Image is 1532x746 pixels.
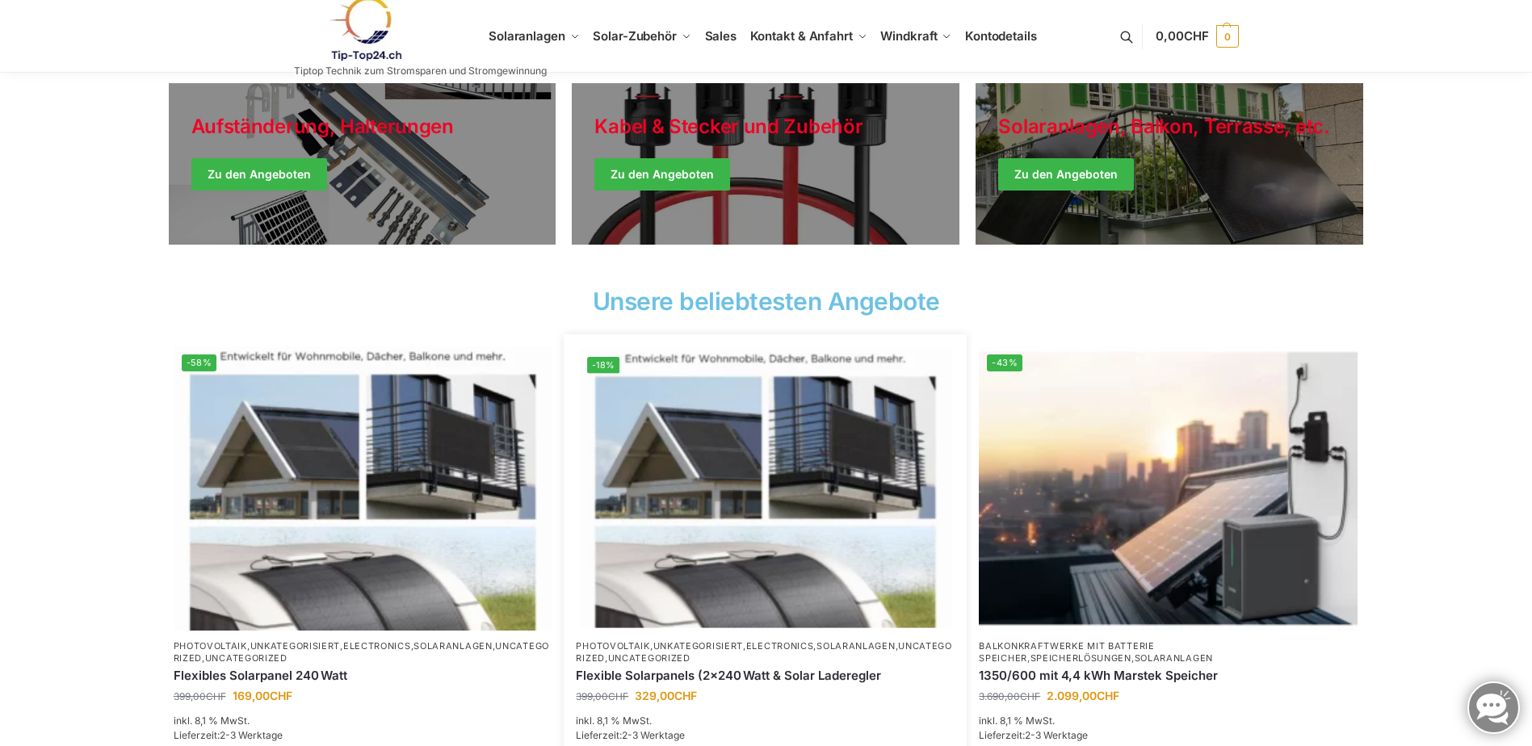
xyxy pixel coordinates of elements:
[576,714,955,728] p: inkl. 8,1 % MwSt.
[979,346,1358,631] a: -43%Balkonkraftwerk mit Marstek Speicher
[608,652,690,664] a: Uncategorized
[174,640,552,665] p: , , , , ,
[1025,729,1088,741] span: 2-3 Werktage
[1047,689,1119,702] bdi: 2.099,00
[343,640,411,652] a: Electronics
[979,640,1154,664] a: Balkonkraftwerke mit Batterie Speicher
[580,349,951,627] a: -18%Flexible Solar Module für Wohnmobile Camping Balkon
[413,640,492,652] a: Solaranlagen
[576,640,951,664] a: Uncategorized
[576,668,955,684] a: Flexible Solarpanels (2×240 Watt & Solar Laderegler
[576,640,649,652] a: Photovoltaik
[1156,12,1238,61] a: 0,00CHF 0
[705,28,737,44] span: Sales
[746,640,814,652] a: Electronics
[1097,689,1119,702] span: CHF
[174,690,226,702] bdi: 399,00
[979,668,1358,684] a: 1350/600 mit 4,4 kWh Marstek Speicher
[576,690,628,702] bdi: 399,00
[580,349,951,627] img: Balkon-Terrassen-Kraftwerke 8
[220,729,283,741] span: 2-3 Werktage
[979,346,1358,631] img: Balkon-Terrassen-Kraftwerke 10
[174,729,283,741] span: Lieferzeit:
[816,640,895,652] a: Solaranlagen
[205,652,288,664] a: Uncategorized
[576,640,955,665] p: , , , , ,
[674,689,697,702] span: CHF
[608,690,628,702] span: CHF
[169,83,556,245] a: Holiday Style
[979,690,1040,702] bdi: 3.690,00
[250,640,341,652] a: Unkategorisiert
[1020,690,1040,702] span: CHF
[294,66,547,76] p: Tiptop Technik zum Stromsparen und Stromgewinnung
[622,729,685,741] span: 2-3 Werktage
[174,346,552,631] a: -58%Flexible Solar Module für Wohnmobile Camping Balkon
[750,28,853,44] span: Kontakt & Anfahrt
[270,689,292,702] span: CHF
[979,729,1088,741] span: Lieferzeit:
[174,668,552,684] a: Flexibles Solarpanel 240 Watt
[1156,28,1208,44] span: 0,00
[174,640,247,652] a: Photovoltaik
[976,83,1363,245] a: Winter Jackets
[233,689,292,702] bdi: 169,00
[1135,652,1213,664] a: Solaranlagen
[174,346,552,631] img: Balkon-Terrassen-Kraftwerke 8
[653,640,744,652] a: Unkategorisiert
[174,640,549,664] a: Uncategorized
[965,28,1037,44] span: Kontodetails
[979,714,1358,728] p: inkl. 8,1 % MwSt.
[169,289,1364,313] h2: Unsere beliebtesten Angebote
[576,729,685,741] span: Lieferzeit:
[880,28,937,44] span: Windkraft
[979,640,1358,665] p: , ,
[1184,28,1209,44] span: CHF
[1216,25,1239,48] span: 0
[572,83,959,245] a: Holiday Style
[174,714,552,728] p: inkl. 8,1 % MwSt.
[635,689,697,702] bdi: 329,00
[489,28,565,44] span: Solaranlagen
[1030,652,1131,664] a: Speicherlösungen
[593,28,677,44] span: Solar-Zubehör
[206,690,226,702] span: CHF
